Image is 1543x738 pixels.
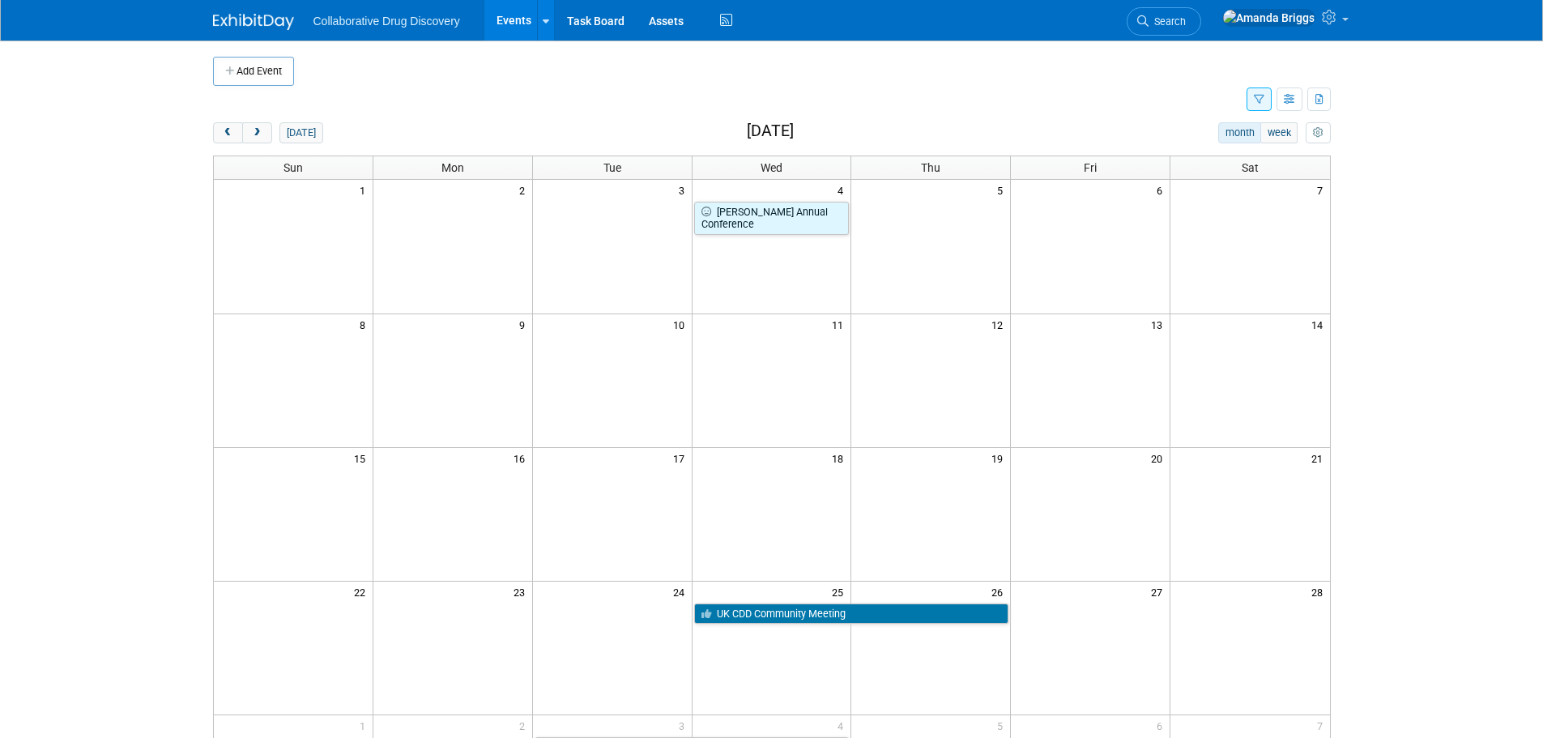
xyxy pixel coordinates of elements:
[836,715,850,736] span: 4
[1149,582,1170,602] span: 27
[1313,128,1323,139] i: Personalize Calendar
[358,715,373,736] span: 1
[1306,122,1330,143] button: myCustomButton
[518,314,532,335] span: 9
[921,161,940,174] span: Thu
[1222,9,1315,27] img: Amanda Briggs
[358,180,373,200] span: 1
[830,582,850,602] span: 25
[441,161,464,174] span: Mon
[990,582,1010,602] span: 26
[283,161,303,174] span: Sun
[677,715,692,736] span: 3
[213,57,294,86] button: Add Event
[830,448,850,468] span: 18
[1149,314,1170,335] span: 13
[995,180,1010,200] span: 5
[694,604,1009,625] a: UK CDD Community Meeting
[830,314,850,335] span: 11
[352,448,373,468] span: 15
[213,122,243,143] button: prev
[279,122,322,143] button: [DATE]
[990,448,1010,468] span: 19
[1127,7,1201,36] a: Search
[836,180,850,200] span: 4
[512,448,532,468] span: 16
[352,582,373,602] span: 22
[242,122,272,143] button: next
[313,15,460,28] span: Collaborative Drug Discovery
[694,202,850,235] a: [PERSON_NAME] Annual Conference
[1149,448,1170,468] span: 20
[1084,161,1097,174] span: Fri
[671,582,692,602] span: 24
[1242,161,1259,174] span: Sat
[677,180,692,200] span: 3
[1149,15,1186,28] span: Search
[990,314,1010,335] span: 12
[512,582,532,602] span: 23
[671,314,692,335] span: 10
[1155,180,1170,200] span: 6
[213,14,294,30] img: ExhibitDay
[1260,122,1298,143] button: week
[1315,715,1330,736] span: 7
[1218,122,1261,143] button: month
[995,715,1010,736] span: 5
[358,314,373,335] span: 8
[1310,314,1330,335] span: 14
[761,161,782,174] span: Wed
[1310,448,1330,468] span: 21
[671,448,692,468] span: 17
[1310,582,1330,602] span: 28
[603,161,621,174] span: Tue
[1315,180,1330,200] span: 7
[518,715,532,736] span: 2
[747,122,794,140] h2: [DATE]
[518,180,532,200] span: 2
[1155,715,1170,736] span: 6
